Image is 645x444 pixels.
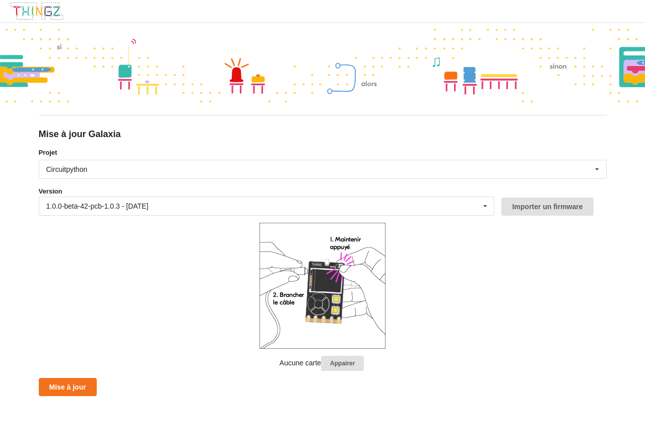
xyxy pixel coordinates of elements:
div: 1.0.0-beta-42-pcb-1.0.3 - [DATE] [46,203,149,210]
img: thingz_logo.png [10,2,64,21]
button: Appairer [321,356,364,371]
div: Mise à jour Galaxia [39,129,607,140]
button: Mise à jour [39,378,97,396]
p: Aucune carte [39,356,607,371]
label: Projet [39,148,607,158]
img: galaxia_plug.png [260,223,385,349]
button: Importer un firmware [501,198,593,216]
label: Version [39,186,62,197]
div: Circuitpython [46,166,88,173]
